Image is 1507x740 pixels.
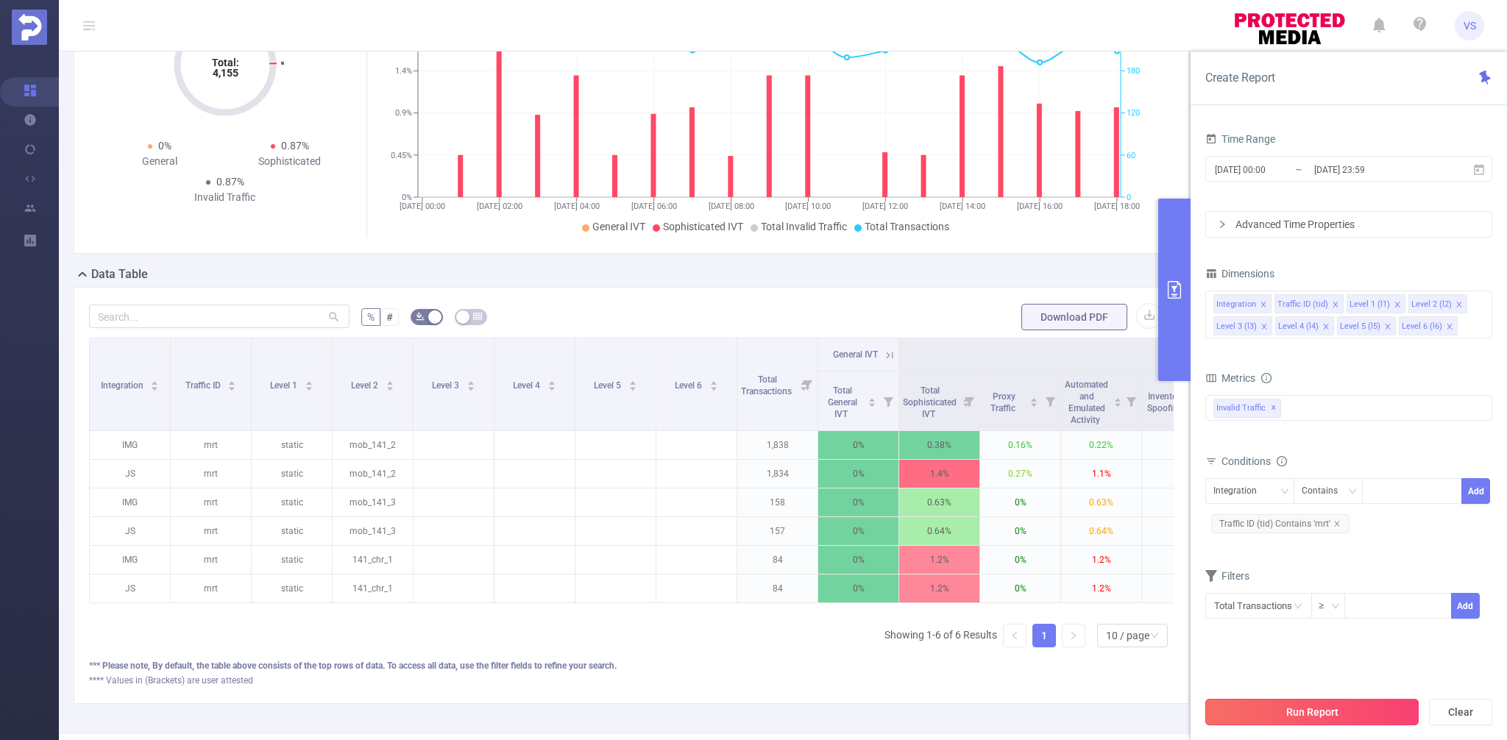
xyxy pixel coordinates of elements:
button: Run Report [1205,699,1419,725]
i: icon: bg-colors [416,312,425,321]
span: Dimensions [1205,268,1274,280]
tspan: 0.9% [395,109,412,118]
span: Traffic ID (tid) Contains 'mrt' [1211,514,1350,533]
p: 0% [980,488,1060,516]
p: 0% [818,574,898,602]
p: 0% [818,431,898,459]
p: IMG [90,546,170,574]
div: Traffic ID (tid) [1277,295,1328,314]
p: 84 [737,574,818,602]
p: JS [90,574,170,602]
p: mob_141_2 [333,460,413,488]
tspan: 60 [1127,151,1135,160]
span: General IVT [833,349,878,360]
p: 1.2% [1061,574,1141,602]
span: Level 6 [675,380,704,391]
i: icon: close [1332,301,1339,310]
p: 0.63% [899,488,979,516]
div: ≥ [1319,594,1334,618]
p: mrt [171,546,251,574]
span: Level 2 [351,380,380,391]
p: 1,834 [737,460,818,488]
tspan: [DATE] 02:00 [476,202,522,211]
div: Level 3 (l3) [1216,317,1257,336]
span: Filters [1205,570,1249,582]
p: 0.38% [899,431,979,459]
p: JS [90,517,170,545]
tspan: [DATE] 06:00 [631,202,676,211]
span: ✕ [1271,399,1277,417]
i: icon: caret-up [709,379,717,383]
div: Level 5 (l5) [1340,317,1380,336]
li: Showing 1-6 of 6 Results [884,624,997,647]
li: Level 4 (l4) [1275,316,1334,335]
p: mob_141_3 [333,517,413,545]
i: Filter menu [797,338,818,430]
li: Level 1 (l1) [1347,294,1405,313]
p: 1.2% [899,574,979,602]
div: General [95,154,225,169]
span: Total Transactions [865,221,949,232]
i: Filter menu [959,371,979,430]
p: 0% [1142,546,1222,574]
div: Sort [868,396,876,405]
div: Sort [1029,396,1038,405]
p: mrt [171,517,251,545]
p: 0% [818,460,898,488]
i: icon: down [1280,487,1289,497]
li: Level 6 (l6) [1399,316,1458,335]
span: Conditions [1221,455,1287,467]
tspan: [DATE] 08:00 [708,202,753,211]
li: 1 [1032,624,1056,647]
div: icon: rightAdvanced Time Properties [1206,212,1492,237]
div: Integration [1213,479,1267,503]
span: 0.87% [281,140,309,152]
input: End date [1313,160,1432,179]
p: IMG [90,431,170,459]
span: General IVT [592,221,645,232]
div: 10 / page [1106,625,1149,647]
i: icon: caret-down [228,385,236,389]
tspan: [DATE] 00:00 [400,202,445,211]
p: 157 [737,517,818,545]
i: icon: down [1150,631,1159,641]
p: 1.1% [1061,460,1141,488]
i: icon: caret-up [547,379,556,383]
span: Total Sophisticated IVT [903,385,957,419]
p: 84 [737,546,818,574]
i: icon: close [1455,301,1463,310]
tspan: 0% [402,193,412,202]
span: 0% [158,140,171,152]
i: icon: left [1010,631,1019,640]
i: icon: caret-up [868,396,876,400]
p: 0% [980,546,1060,574]
i: icon: info-circle [1277,456,1287,466]
span: Time Range [1205,133,1275,145]
p: mrt [171,431,251,459]
span: 0.87% [216,176,244,188]
div: Integration [1216,295,1256,314]
p: 0% [980,517,1060,545]
i: icon: caret-down [1030,401,1038,405]
i: icon: caret-down [868,401,876,405]
i: icon: caret-up [1030,396,1038,400]
li: Previous Page [1003,624,1026,647]
i: icon: caret-down [467,385,475,389]
div: Sort [227,379,236,388]
p: mrt [171,574,251,602]
tspan: 120 [1127,109,1140,118]
i: icon: close [1322,323,1330,332]
i: icon: caret-up [628,379,637,383]
span: % [367,311,375,323]
tspan: [DATE] 16:00 [1017,202,1063,211]
p: 0% [1142,431,1222,459]
tspan: 0.45% [391,151,412,160]
div: Sort [386,379,394,388]
p: 0.64% [899,517,979,545]
p: mob_141_2 [333,431,413,459]
i: icon: close [1384,323,1391,332]
i: icon: down [1348,487,1357,497]
div: Level 6 (l6) [1402,317,1442,336]
tspan: 1.4% [395,66,412,76]
div: Contains [1302,479,1348,503]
